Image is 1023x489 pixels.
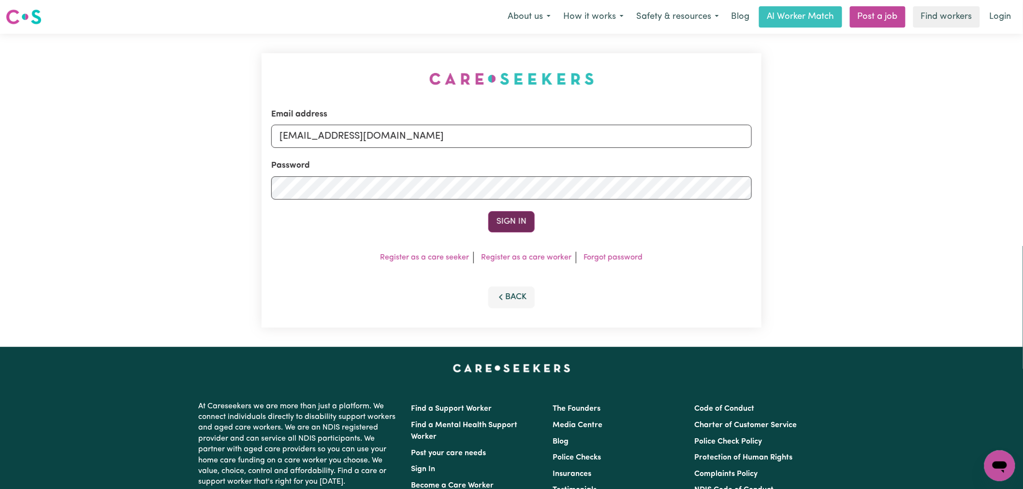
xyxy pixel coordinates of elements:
[488,287,535,308] button: Back
[984,450,1015,481] iframe: Button to launch messaging window
[6,6,42,28] a: Careseekers logo
[271,108,327,121] label: Email address
[501,7,557,27] button: About us
[271,159,310,172] label: Password
[695,421,797,429] a: Charter of Customer Service
[759,6,842,28] a: AI Worker Match
[850,6,906,28] a: Post a job
[725,6,755,28] a: Blog
[482,254,572,261] a: Register as a care worker
[453,364,570,372] a: Careseekers home page
[488,211,535,232] button: Sign In
[584,254,643,261] a: Forgot password
[695,454,793,461] a: Protection of Human Rights
[630,7,725,27] button: Safety & resources
[6,8,42,26] img: Careseekers logo
[695,405,755,413] a: Code of Conduct
[553,454,601,461] a: Police Checks
[913,6,980,28] a: Find workers
[271,125,752,148] input: Email address
[553,405,600,413] a: The Founders
[557,7,630,27] button: How it works
[695,470,758,478] a: Complaints Policy
[553,421,602,429] a: Media Centre
[411,465,435,473] a: Sign In
[984,6,1017,28] a: Login
[411,405,492,413] a: Find a Support Worker
[411,421,517,441] a: Find a Mental Health Support Worker
[695,438,762,446] a: Police Check Policy
[411,449,486,457] a: Post your care needs
[553,470,591,478] a: Insurances
[380,254,469,261] a: Register as a care seeker
[553,438,569,446] a: Blog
